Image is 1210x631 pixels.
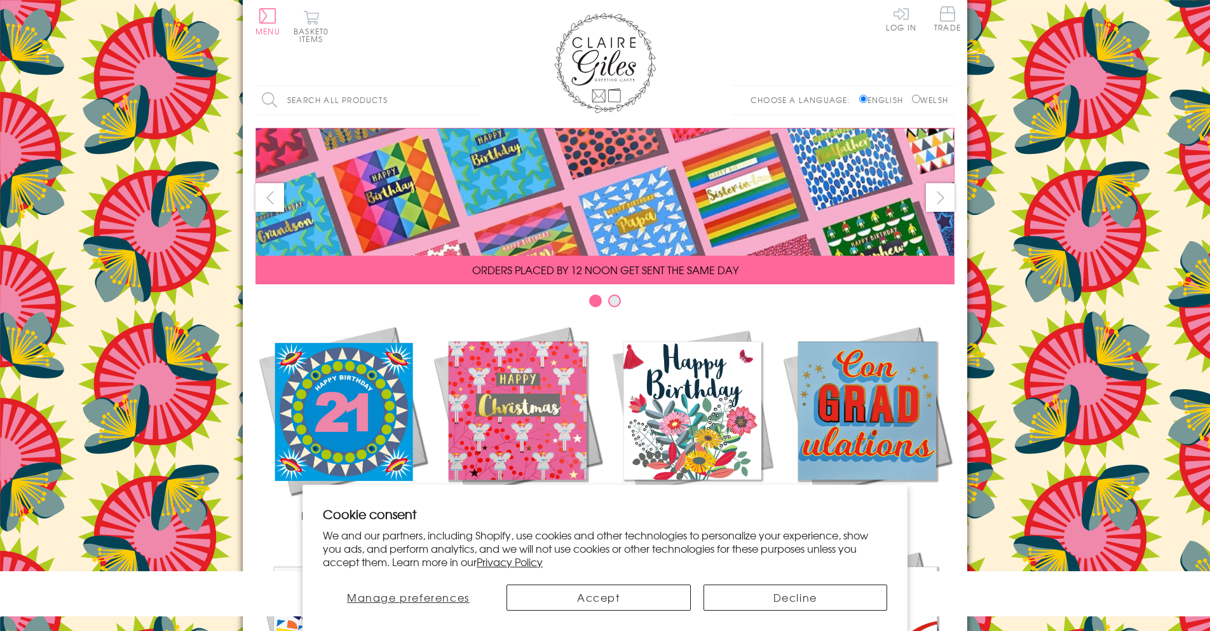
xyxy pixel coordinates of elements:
span: Manage preferences [347,590,470,605]
h2: Cookie consent [323,505,887,523]
input: English [859,95,867,103]
button: Manage preferences [323,585,494,611]
button: next [926,183,955,212]
button: Menu [255,8,280,35]
button: Basket0 items [294,10,329,43]
input: Welsh [912,95,920,103]
a: Trade [934,6,961,34]
input: Search all products [255,86,478,114]
label: English [859,94,909,106]
label: Welsh [912,94,948,106]
a: Academic [780,323,955,523]
img: Claire Giles Greetings Cards [554,13,656,113]
div: Carousel Pagination [255,294,955,314]
button: prev [255,183,284,212]
a: Privacy Policy [477,554,543,569]
button: Carousel Page 1 (Current Slide) [589,295,602,307]
button: Carousel Page 2 [608,295,621,307]
span: Trade [934,6,961,31]
button: Accept [506,585,691,611]
a: Birthdays [605,323,780,523]
button: Decline [704,585,888,611]
input: Search [465,86,478,114]
span: 0 items [299,25,329,45]
span: New Releases [301,508,384,523]
span: Menu [255,25,280,37]
a: Log In [886,6,916,31]
a: Christmas [430,323,605,523]
span: ORDERS PLACED BY 12 NOON GET SENT THE SAME DAY [472,262,738,277]
p: Choose a language: [751,94,857,106]
p: We and our partners, including Shopify, use cookies and other technologies to personalize your ex... [323,529,887,568]
a: New Releases [255,323,430,523]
